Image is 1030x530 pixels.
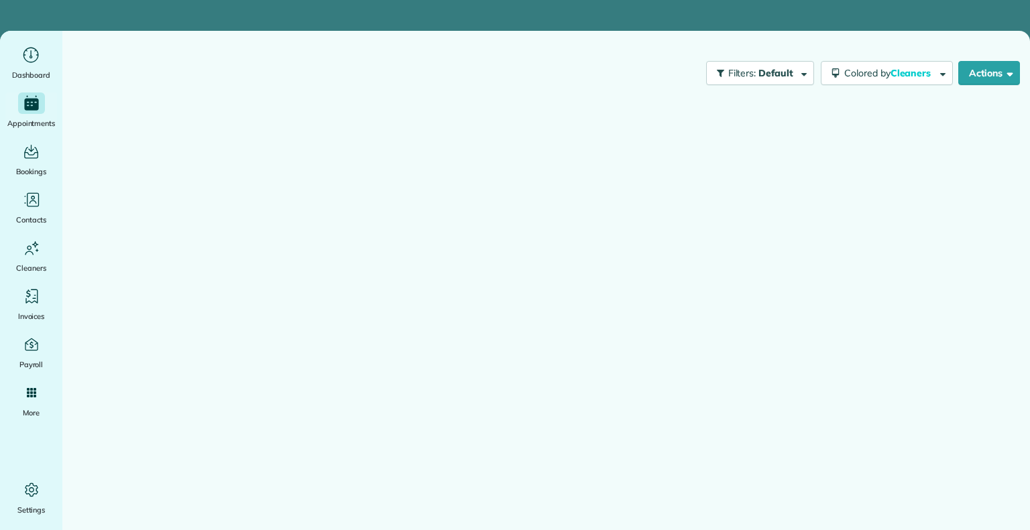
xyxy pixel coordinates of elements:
[5,285,57,323] a: Invoices
[16,261,46,275] span: Cleaners
[7,117,56,130] span: Appointments
[16,165,47,178] span: Bookings
[958,61,1020,85] button: Actions
[699,61,814,85] a: Filters: Default
[891,67,933,79] span: Cleaners
[728,67,756,79] span: Filters:
[23,406,40,419] span: More
[5,479,57,517] a: Settings
[16,213,46,226] span: Contacts
[5,92,57,130] a: Appointments
[12,68,50,82] span: Dashboard
[5,141,57,178] a: Bookings
[821,61,953,85] button: Colored byCleaners
[5,189,57,226] a: Contacts
[844,67,935,79] span: Colored by
[5,44,57,82] a: Dashboard
[758,67,794,79] span: Default
[18,310,45,323] span: Invoices
[706,61,814,85] button: Filters: Default
[5,237,57,275] a: Cleaners
[17,503,46,517] span: Settings
[5,334,57,371] a: Payroll
[19,358,44,371] span: Payroll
